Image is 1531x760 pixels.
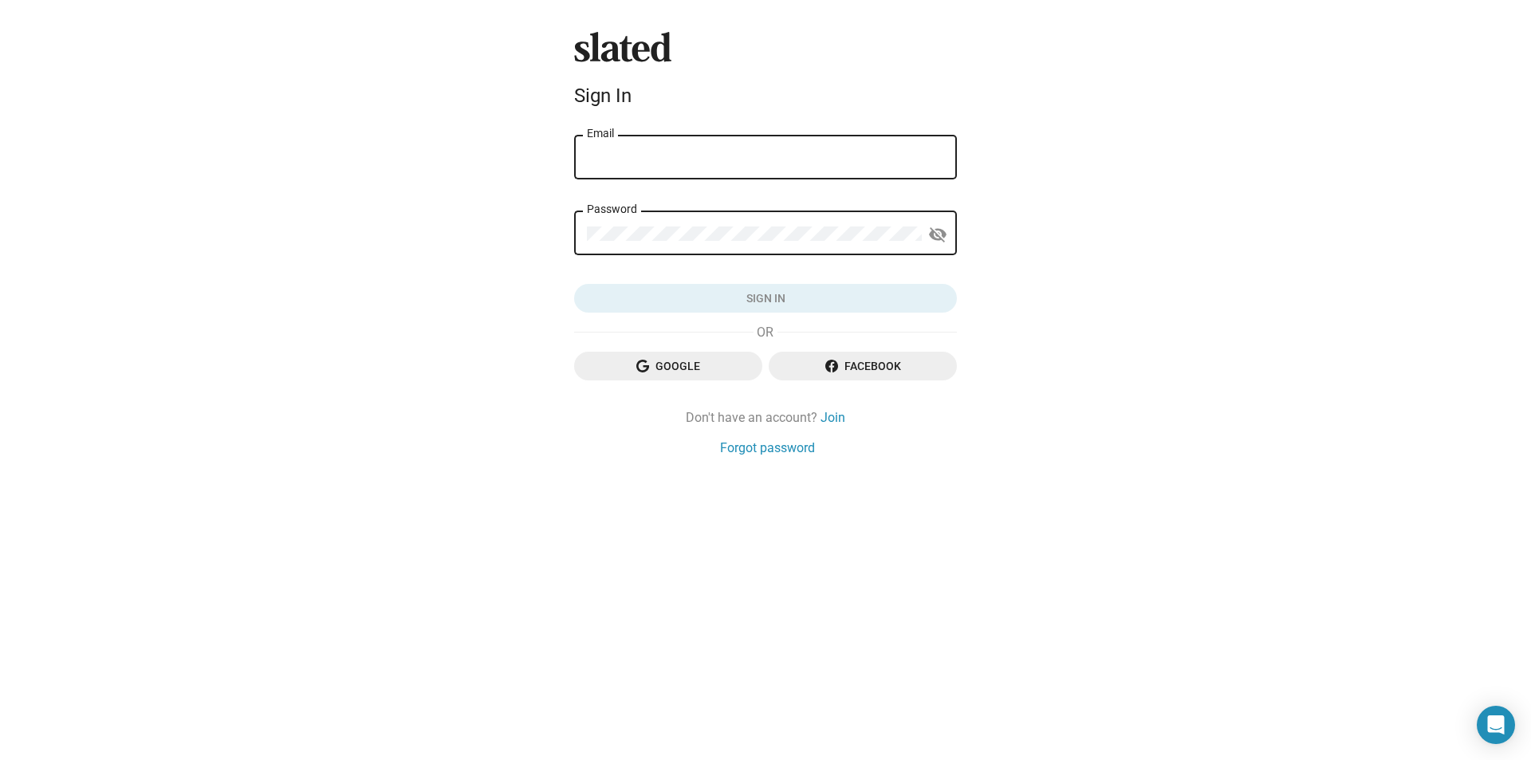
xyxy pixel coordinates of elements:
[928,222,947,247] mat-icon: visibility_off
[574,85,957,107] div: Sign In
[720,439,815,456] a: Forgot password
[574,32,957,113] sl-branding: Sign In
[922,219,954,250] button: Show password
[574,409,957,426] div: Don't have an account?
[821,409,845,426] a: Join
[781,352,944,380] span: Facebook
[574,352,762,380] button: Google
[769,352,957,380] button: Facebook
[587,352,750,380] span: Google
[1477,706,1515,744] div: Open Intercom Messenger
